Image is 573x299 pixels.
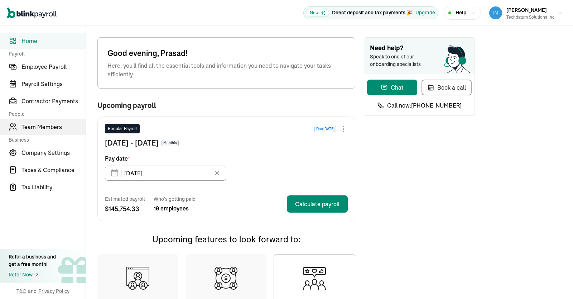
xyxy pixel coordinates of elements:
span: Call now: [PHONE_NUMBER] [387,101,462,110]
span: Team Members [21,123,86,131]
span: Company Settings [21,148,86,157]
button: Upgrade [415,9,435,16]
span: Regular Payroll [108,125,137,132]
span: Upcoming features to look forward to: [152,234,300,245]
div: Refer a business and get a free month! [9,253,56,268]
span: Tax Liability [21,183,86,191]
span: Upcoming payroll [97,101,156,109]
span: Monthly [162,140,179,146]
span: New [307,9,329,17]
a: Refer Now [9,271,56,279]
span: Home [21,37,86,45]
span: Help [456,9,466,16]
span: Business [9,136,81,143]
span: Taxes & Compliance [21,166,86,174]
div: Techdatum Solutions Inc [506,14,554,20]
span: Good evening, Prasad! [107,47,345,59]
button: Chat [367,80,417,95]
nav: Global [7,3,57,23]
span: Pay date [105,154,130,163]
span: Need help? [370,43,469,53]
span: Payroll Settings [21,80,86,88]
iframe: Chat Widget [454,222,573,299]
span: [DATE] - [DATE] [105,138,159,148]
span: Due [DATE] [314,126,336,132]
div: Book a call [427,83,466,92]
button: [PERSON_NAME]Techdatum Solutions Inc [486,4,566,22]
button: Book a call [422,80,472,95]
span: Speak to one of our onboarding specialists [370,53,431,68]
span: People [9,110,81,118]
p: Direct deposit and tax payments 🎉 [332,9,413,16]
div: Chat [381,83,404,92]
span: T&C [16,288,26,295]
button: Help [444,6,481,20]
span: Estimated payroll [105,195,145,203]
span: 19 employees [154,204,196,213]
span: Who’s getting paid [154,195,196,203]
span: Here, you'll find all the essential tools and information you need to navigate your tasks efficie... [107,61,345,79]
input: XX/XX/XX [105,166,226,181]
span: $ 145,754.33 [105,204,145,214]
span: Payroll [9,50,81,57]
span: Contractor Payments [21,97,86,105]
span: Privacy Policy [38,288,69,295]
span: Employee Payroll [21,62,86,71]
button: Calculate payroll [287,195,348,213]
span: [PERSON_NAME] [506,7,547,13]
